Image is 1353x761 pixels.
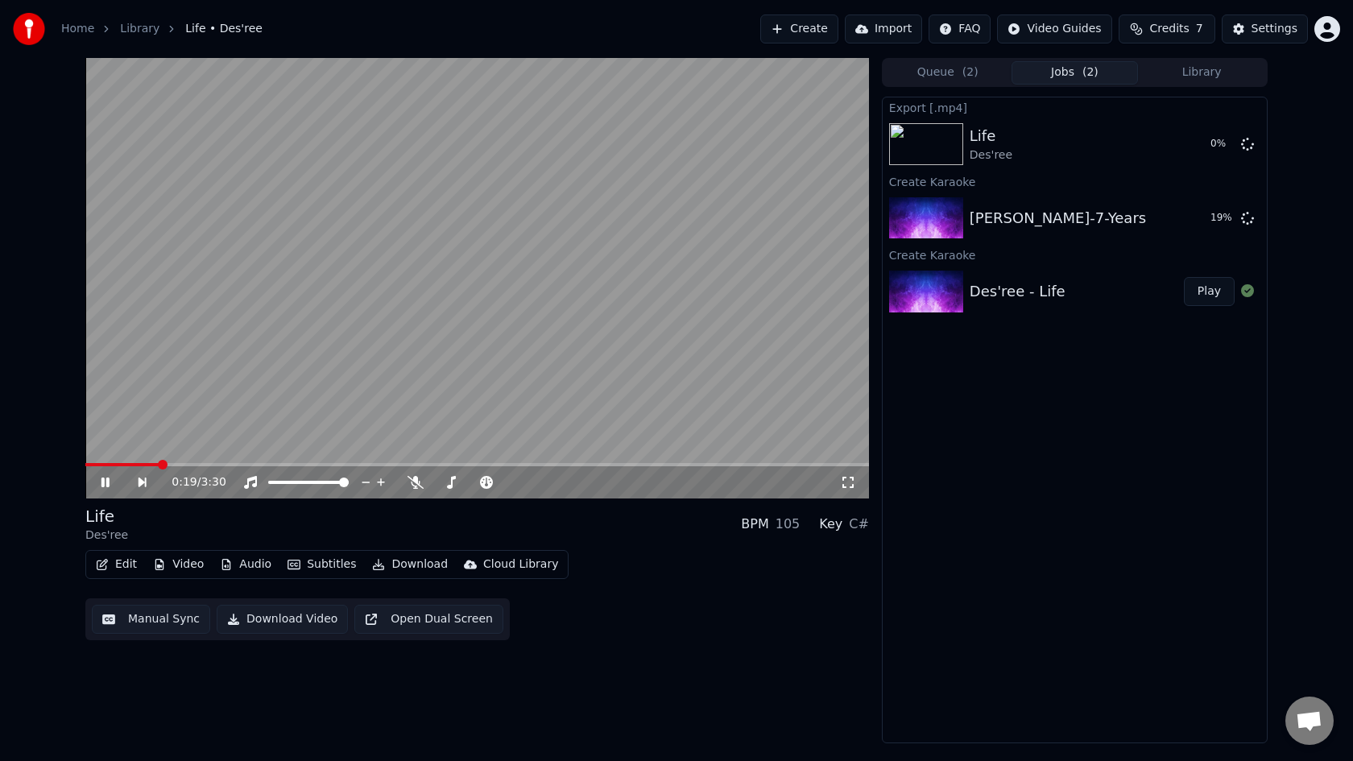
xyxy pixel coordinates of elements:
div: Create Karaoke [883,172,1267,191]
div: Create Karaoke [883,245,1267,264]
div: Export [.mp4] [883,97,1267,117]
button: Manual Sync [92,605,210,634]
button: Settings [1222,14,1308,43]
button: Create [760,14,838,43]
div: / [172,474,210,490]
button: Library [1138,61,1265,85]
span: ( 2 ) [1082,64,1099,81]
button: Video [147,553,210,576]
a: Library [120,21,159,37]
button: Audio [213,553,278,576]
button: Video Guides [997,14,1111,43]
a: Open chat [1285,697,1334,745]
button: Play [1184,277,1235,306]
button: FAQ [929,14,991,43]
div: C# [849,515,869,534]
div: 19 % [1210,212,1235,225]
div: Key [819,515,842,534]
span: 3:30 [201,474,225,490]
a: Home [61,21,94,37]
button: Edit [89,553,143,576]
img: youka [13,13,45,45]
button: Queue [884,61,1012,85]
div: [PERSON_NAME]-7-Years [970,207,1146,230]
span: Credits [1149,21,1189,37]
div: Life [85,505,128,527]
span: Life • Des'ree [185,21,263,37]
div: Life [970,125,1012,147]
button: Download [366,553,454,576]
button: Open Dual Screen [354,605,503,634]
button: Import [845,14,922,43]
div: Des'ree [85,527,128,544]
nav: breadcrumb [61,21,263,37]
div: Des'ree [970,147,1012,163]
div: BPM [741,515,768,534]
div: Settings [1252,21,1297,37]
button: Download Video [217,605,348,634]
div: Des'ree - Life [970,280,1065,303]
span: 7 [1196,21,1203,37]
div: Cloud Library [483,556,558,573]
button: Subtitles [281,553,362,576]
button: Credits7 [1119,14,1215,43]
div: 0 % [1210,138,1235,151]
span: 0:19 [172,474,197,490]
div: 105 [776,515,801,534]
button: Jobs [1012,61,1139,85]
span: ( 2 ) [962,64,979,81]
